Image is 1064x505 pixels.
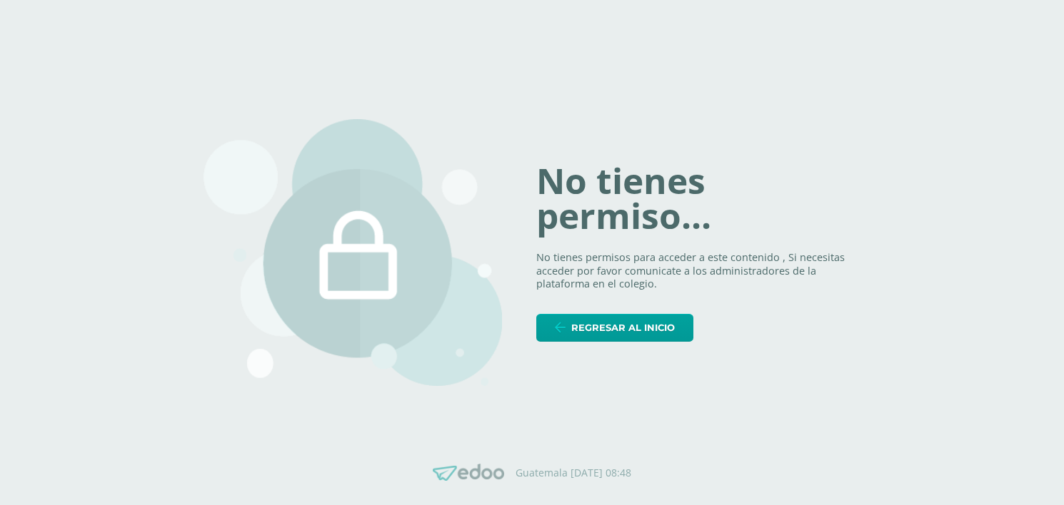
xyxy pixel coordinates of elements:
h1: No tienes permiso... [536,163,860,234]
img: Edoo [433,464,504,481]
img: 403.png [204,119,502,386]
a: Regresar al inicio [536,314,693,342]
p: No tienes permisos para acceder a este contenido , Si necesitas acceder por favor comunicate a lo... [536,251,860,291]
p: Guatemala [DATE] 08:48 [516,466,631,479]
span: Regresar al inicio [571,315,675,341]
